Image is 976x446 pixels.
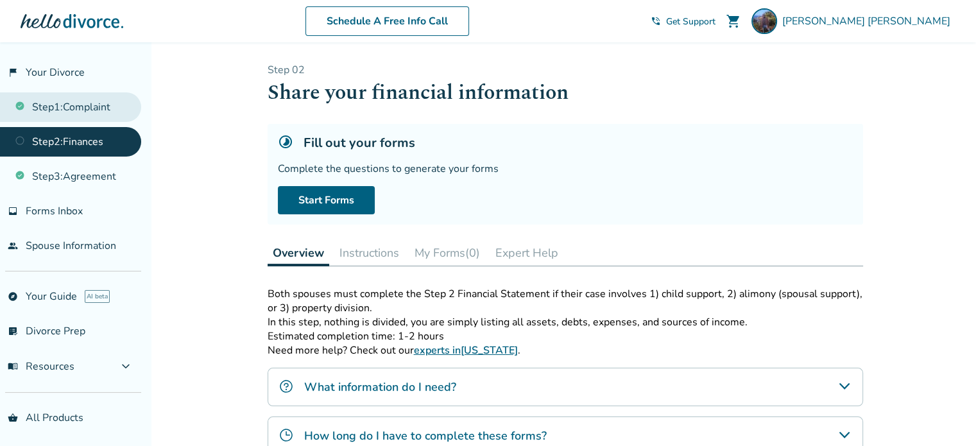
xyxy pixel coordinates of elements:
[651,16,661,26] span: phone_in_talk
[304,134,415,151] h5: Fill out your forms
[651,15,715,28] a: phone_in_talkGet Support
[26,204,83,218] span: Forms Inbox
[8,361,18,372] span: menu_book
[268,343,863,357] p: Need more help? Check out our .
[782,14,955,28] span: [PERSON_NAME] [PERSON_NAME]
[118,359,133,374] span: expand_more
[8,291,18,302] span: explore
[268,329,863,343] p: Estimated completion time: 1-2 hours
[268,368,863,406] div: What information do I need?
[278,427,294,443] img: How long do I have to complete these forms?
[666,15,715,28] span: Get Support
[305,6,469,36] a: Schedule A Free Info Call
[726,13,741,29] span: shopping_cart
[8,241,18,251] span: people
[85,290,110,303] span: AI beta
[268,77,863,108] h1: Share your financial information
[268,63,863,77] p: Step 0 2
[490,240,563,266] button: Expert Help
[409,240,485,266] button: My Forms(0)
[751,8,777,34] img: A Charles
[8,67,18,78] span: flag_2
[912,384,976,446] iframe: Chat Widget
[268,315,863,329] p: In this step, nothing is divided, you are simply listing all assets, debts, expenses, and sources...
[304,379,456,395] h4: What information do I need?
[8,326,18,336] span: list_alt_check
[278,162,853,176] div: Complete the questions to generate your forms
[8,206,18,216] span: inbox
[268,287,863,315] p: Both spouses must complete the Step 2 Financial Statement if their case involves 1) child support...
[334,240,404,266] button: Instructions
[304,427,547,444] h4: How long do I have to complete these forms?
[414,343,518,357] a: experts in[US_STATE]
[278,379,294,394] img: What information do I need?
[8,413,18,423] span: shopping_basket
[8,359,74,373] span: Resources
[268,240,329,266] button: Overview
[278,186,375,214] a: Start Forms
